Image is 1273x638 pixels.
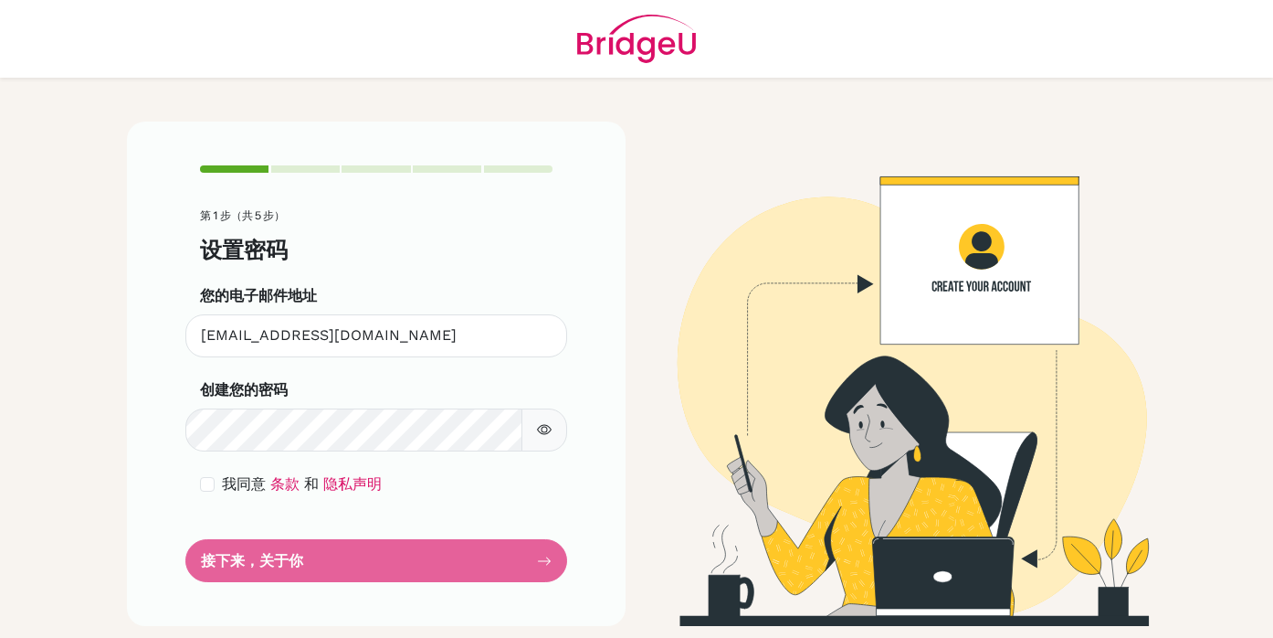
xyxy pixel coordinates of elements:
[185,314,567,357] input: 输入您的电子邮件*
[270,475,300,493] a: 条款
[304,475,319,493] font: 和
[200,381,288,399] font: 创建您的密码
[200,236,288,263] font: 设置密码
[323,475,382,493] a: 隐私声明
[200,208,285,222] font: 第 1 步（共 5 步）
[200,287,317,304] font: 您的电子邮件地址
[222,475,266,493] font: 我同意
